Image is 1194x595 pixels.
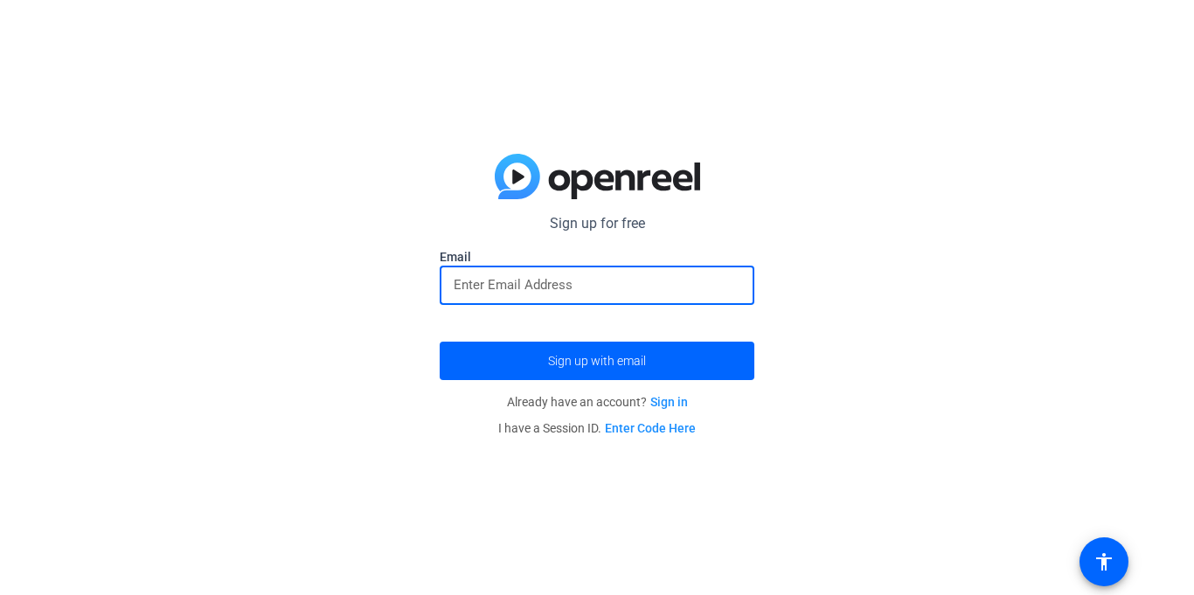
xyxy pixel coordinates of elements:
[507,395,688,409] span: Already have an account?
[650,395,688,409] a: Sign in
[498,421,696,435] span: I have a Session ID.
[605,421,696,435] a: Enter Code Here
[1093,551,1114,572] mat-icon: accessibility
[440,342,754,380] button: Sign up with email
[454,274,740,295] input: Enter Email Address
[440,213,754,234] p: Sign up for free
[440,248,754,266] label: Email
[495,154,700,199] img: blue-gradient.svg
